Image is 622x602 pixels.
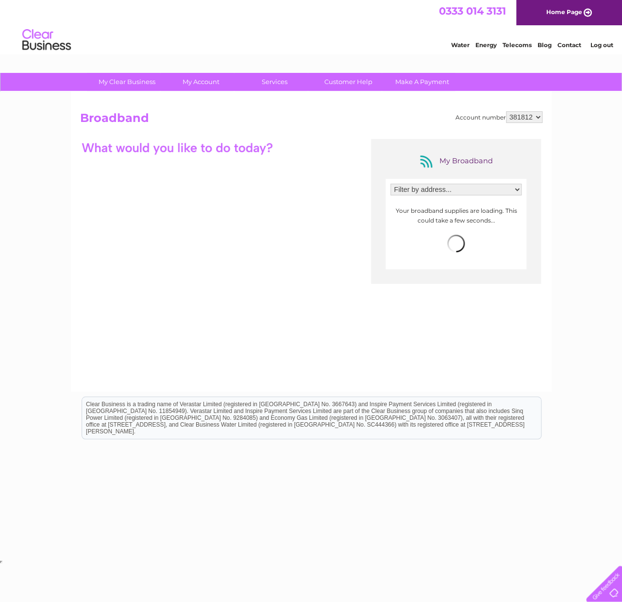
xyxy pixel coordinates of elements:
img: logo.png [22,25,71,55]
a: Blog [538,41,552,49]
h2: Broadband [80,111,542,130]
a: Log out [590,41,613,49]
a: Contact [557,41,581,49]
p: Your broadband supplies are loading. This could take a few seconds... [390,206,521,224]
a: Customer Help [308,73,388,91]
a: Water [451,41,470,49]
div: Clear Business is a trading name of Verastar Limited (registered in [GEOGRAPHIC_DATA] No. 3667643... [82,5,541,47]
div: Account number [455,111,542,123]
div: My Broadband [417,154,495,169]
a: 0333 014 3131 [439,5,506,17]
a: Energy [475,41,497,49]
a: My Account [161,73,241,91]
a: Make A Payment [382,73,462,91]
a: Telecoms [503,41,532,49]
a: Services [235,73,315,91]
img: loading [447,235,465,252]
a: My Clear Business [87,73,167,91]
